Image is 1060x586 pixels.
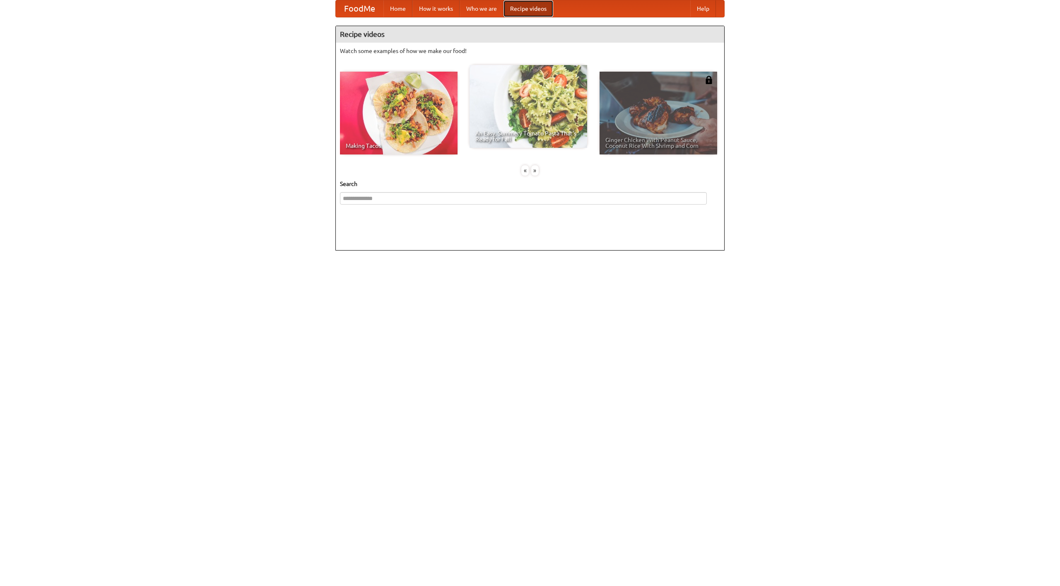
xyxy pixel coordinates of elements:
span: Making Tacos [346,143,452,149]
h5: Search [340,180,720,188]
a: Help [690,0,716,17]
a: Home [383,0,412,17]
div: « [521,165,529,176]
div: » [531,165,539,176]
p: Watch some examples of how we make our food! [340,47,720,55]
a: Making Tacos [340,72,458,154]
a: FoodMe [336,0,383,17]
a: Recipe videos [503,0,553,17]
a: Who we are [460,0,503,17]
a: An Easy, Summery Tomato Pasta That's Ready for Fall [470,65,587,148]
h4: Recipe videos [336,26,724,43]
a: How it works [412,0,460,17]
img: 483408.png [705,76,713,84]
span: An Easy, Summery Tomato Pasta That's Ready for Fall [475,130,581,142]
